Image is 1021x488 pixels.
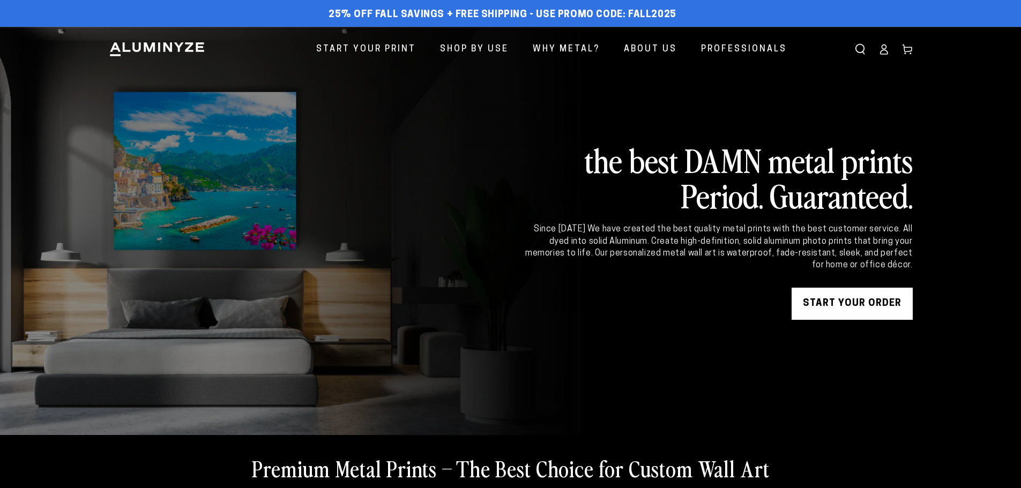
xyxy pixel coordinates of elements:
[440,42,509,57] span: Shop By Use
[533,42,600,57] span: Why Metal?
[524,223,913,272] div: Since [DATE] We have created the best quality metal prints with the best customer service. All dy...
[432,35,517,64] a: Shop By Use
[109,41,205,57] img: Aluminyze
[624,42,677,57] span: About Us
[252,454,770,482] h2: Premium Metal Prints – The Best Choice for Custom Wall Art
[316,42,416,57] span: Start Your Print
[616,35,685,64] a: About Us
[308,35,424,64] a: Start Your Print
[848,37,872,61] summary: Search our site
[524,142,913,213] h2: the best DAMN metal prints Period. Guaranteed.
[701,42,787,57] span: Professionals
[792,288,913,320] a: START YOUR Order
[693,35,795,64] a: Professionals
[525,35,608,64] a: Why Metal?
[329,9,676,21] span: 25% off FALL Savings + Free Shipping - Use Promo Code: FALL2025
